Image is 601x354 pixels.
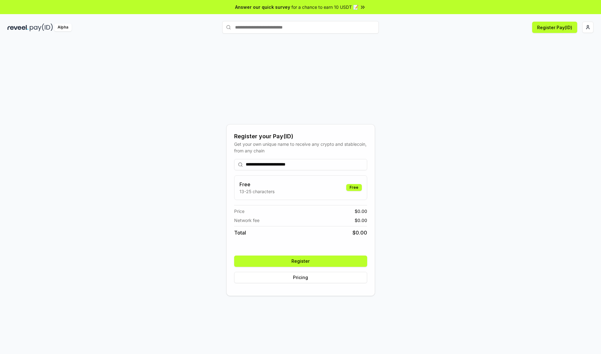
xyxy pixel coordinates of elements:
[8,24,28,31] img: reveel_dark
[30,24,53,31] img: pay_id
[234,272,367,283] button: Pricing
[54,24,72,31] div: Alpha
[234,229,246,236] span: Total
[239,181,275,188] h3: Free
[355,217,367,224] span: $ 0.00
[346,184,362,191] div: Free
[239,188,275,195] p: 13-25 characters
[352,229,367,236] span: $ 0.00
[532,22,577,33] button: Register Pay(ID)
[234,141,367,154] div: Get your own unique name to receive any crypto and stablecoin, from any chain
[234,256,367,267] button: Register
[234,217,259,224] span: Network fee
[234,132,367,141] div: Register your Pay(ID)
[235,4,290,10] span: Answer our quick survey
[355,208,367,214] span: $ 0.00
[291,4,358,10] span: for a chance to earn 10 USDT 📝
[234,208,244,214] span: Price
